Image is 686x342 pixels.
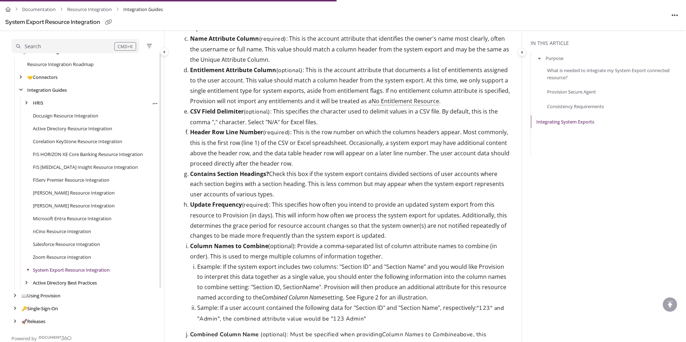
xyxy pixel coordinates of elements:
[17,87,24,94] div: arrow
[33,112,98,119] a: Docusign Resource Integration
[262,293,324,301] em: Combined Column Name
[114,42,136,51] div: CMD+K
[11,39,139,53] button: Search
[21,318,27,325] span: 🚀
[190,106,510,127] li: : This specifies the character used to delimit values in a CSV file. By default, this is the comm...
[190,169,510,200] li: Check this box if the system export contains divided sections of user accounts where each section...
[33,151,143,158] a: FIS HORIZON XE Core Banking Resource Integration
[11,335,37,342] span: Powered by
[190,66,276,74] strong: Entitlement Attribute Column
[33,138,122,145] a: Corelation KeyStone Resource Integration
[547,88,596,95] a: Provision Secure Agent
[276,66,303,74] span: (optional)
[22,4,56,15] a: Documentation
[190,170,269,178] strong: Contains Section Headings?
[123,4,163,15] span: Integration Guides
[263,129,290,136] span: (required)
[33,125,112,132] a: Active Directory Resource Integration
[21,305,58,312] a: Single-Sign-On
[197,262,510,303] li: Example: If the system export includes two columns: "Section ID" and "Section Name" and you would...
[546,55,563,62] a: Purpose
[669,9,681,21] button: Article more options
[27,74,58,81] a: Connectors
[33,215,111,222] a: Microsoft Entra Resource Integration
[27,61,94,68] a: Resource Integration Roadmap
[39,336,72,340] img: Document360
[21,292,60,299] a: Using Provision
[518,48,526,56] button: Category toggle
[17,74,24,81] div: arrow
[242,201,269,209] span: (required)
[33,266,110,273] a: System Export Resource Integration
[23,280,30,286] div: arrow
[151,99,158,107] div: More options
[536,118,594,125] a: Integrating System Exports
[21,305,27,312] span: 🔑
[11,292,19,299] div: arrow
[33,202,115,209] a: Jack Henry Symitar Resource Integration
[190,241,510,324] li: (optional): Provide a comma-separated list of column attribute names to combine (in order). This ...
[27,74,33,80] span: 🤝
[244,108,270,116] span: (optional)
[190,127,510,169] li: : This is the row number on which the columns headers appear. Most commonly, this is the first ro...
[5,4,11,15] a: Home
[190,331,259,338] strong: Combined Column Name
[190,34,510,65] li: : This is the account attribute that identifies the owner's name most clearly, often the username...
[259,35,286,43] span: (required)
[21,318,45,325] a: Releases
[197,304,504,323] span: "123" and "Admin", the combined attribute value would be "123 Admin"
[25,42,41,50] div: Search
[33,164,138,171] a: FIS IBS Insight Resource Integration
[190,128,263,136] strong: Header Row Line Number
[190,200,510,241] li: : This specifies how often you intend to provide an updated system export from this resource to P...
[27,86,67,94] a: Integration Guides
[67,4,112,15] a: Resource Integration
[382,331,457,338] em: Column Names to Combine
[190,65,510,106] li: : This is the account attribute that documents a list of entitlements assigned to the user accoun...
[23,100,30,106] div: arrow
[11,333,72,342] a: Powered by Document360 - opens in a new tab
[197,303,510,324] li: Sample: If a user account contained the following data for "Section ID" and "Section Name", respe...
[190,35,259,42] strong: Name Attribute Column
[160,47,169,56] button: Category toggle
[372,97,439,105] span: No Entitlement Resource
[33,279,97,286] a: Active Directory Best Practices
[151,100,158,107] button: Article more options
[547,67,683,81] a: What is needed to integrate my System Export connected resource?
[33,241,100,248] a: Salesforce Resource Integration
[260,331,287,338] span: (optional)
[190,107,244,115] strong: CSV Field Delimiter
[33,99,43,106] a: HRIS
[33,228,91,235] a: nCino Resource Integration
[103,17,114,28] button: Copy link of
[33,253,91,261] a: Zoom Resource Integration
[5,17,100,27] div: System Export Resource Integration
[11,305,19,312] div: arrow
[11,318,19,325] div: arrow
[190,242,268,250] strong: Column Names to Combine
[547,102,604,110] a: Consistency Requirements
[21,292,27,299] span: 📖
[33,176,109,183] a: FiServ Premier Resource Integration
[190,201,242,208] strong: Update Frequency
[531,39,683,47] div: In this article
[33,189,115,196] a: Jack Henry SilverLake Resource Integration
[663,297,677,312] div: scroll to top
[145,42,154,50] button: Filter
[536,54,543,62] button: arrow
[21,48,27,55] span: ⚙️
